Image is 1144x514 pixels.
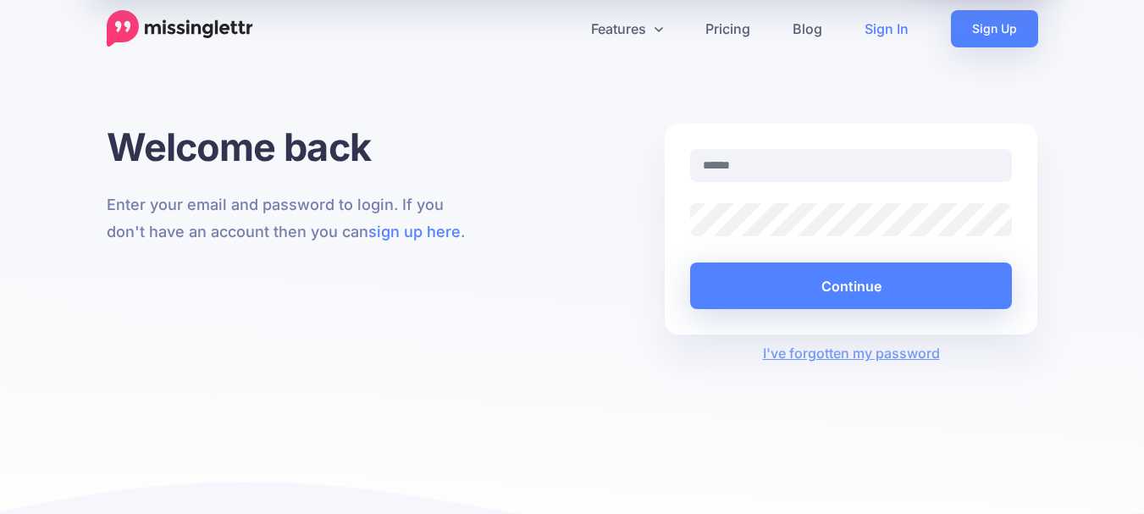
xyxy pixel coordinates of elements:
div: v 4.0.25 [47,27,83,41]
button: Continue [690,263,1013,309]
img: logo_orange.svg [27,27,41,41]
a: Pricing [684,10,771,47]
div: Keywords by Traffic [187,100,285,111]
div: Domain Overview [64,100,152,111]
h1: Welcome back [107,124,480,170]
a: Sign Up [951,10,1038,47]
a: Sign In [843,10,930,47]
a: Blog [771,10,843,47]
img: tab_keywords_by_traffic_grey.svg [169,98,182,112]
p: Enter your email and password to login. If you don't have an account then you can . [107,191,480,246]
img: tab_domain_overview_orange.svg [46,98,59,112]
a: Features [570,10,684,47]
img: website_grey.svg [27,44,41,58]
a: sign up here [368,223,461,240]
a: I've forgotten my password [763,345,940,362]
div: Domain: [DOMAIN_NAME] [44,44,186,58]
